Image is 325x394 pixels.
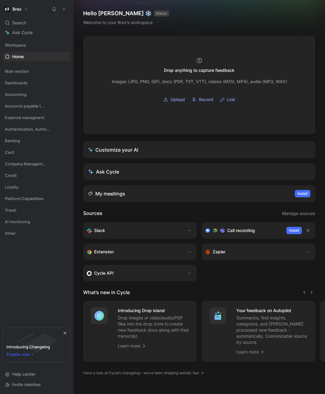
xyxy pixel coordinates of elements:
[2,136,71,145] div: Banking
[236,307,308,314] h4: Your feedback on Autopilot
[2,217,71,226] div: AI monitoring
[2,229,71,240] div: Other
[2,136,71,147] div: Banking
[161,95,187,104] button: Upload
[5,103,46,109] span: Accounts payable (AP)
[88,146,138,153] div: Customize your AI
[205,227,281,234] div: Record & transcribe meetings from Zoom, Meet & Teams.
[2,125,71,135] div: Authentication, Authorization & Auditing
[295,190,310,197] button: Install
[5,80,27,86] span: Dashboards
[2,78,71,89] div: Dashboards
[227,96,235,103] span: Link
[2,28,71,37] a: Ask Cycle
[189,95,215,104] button: Record
[2,194,71,203] div: Platform Capabilities
[2,125,71,134] div: Authentication, Authorization & Auditing
[6,343,50,350] div: Introducing Changelog
[118,307,189,314] h4: Introducing Drop island
[2,113,71,122] div: Expense managment
[227,227,255,234] h3: Call recording
[5,184,18,190] span: Loyalty
[2,159,71,168] div: Company Management
[2,380,71,389] div: Invite member
[2,171,71,182] div: Credit
[5,126,51,132] span: Authentication, Authorization & Auditing
[5,138,20,144] span: Banking
[286,227,302,234] button: Install
[2,370,71,379] div: Help center
[2,40,71,50] div: Workspace
[154,10,169,16] button: MAKER
[236,315,308,345] p: Summarize, find insights, categorize, and [PERSON_NAME] processed new feedback - automatically. C...
[289,227,299,234] span: Install
[88,190,125,197] div: My meetings
[12,54,24,60] span: Home
[87,248,181,255] div: Capture feedback from anywhere on the web
[5,91,26,97] span: Accounting
[83,10,169,17] h1: Hello [PERSON_NAME] ❄️
[2,67,71,76] div: Main section
[118,315,189,339] p: Drop images or video/audio/PDF files into the drop zone to create new feedback docs along with th...
[2,90,71,99] div: Accounting
[12,382,41,387] span: Invite member
[199,96,213,103] span: Record
[2,101,71,112] div: Accounts payable (AP)
[2,217,71,228] div: AI monitoring
[12,19,26,26] span: Search
[5,195,44,202] span: Platform Capabilities
[5,207,16,213] span: Travel
[218,95,237,104] button: Link
[298,191,308,197] span: Install
[2,113,71,124] div: Expense managment
[2,148,71,159] div: Card
[12,371,35,377] span: Help center
[4,6,10,12] img: Brex
[2,78,71,87] div: Dashboards
[2,5,30,13] button: BrexBrex
[83,370,204,376] a: Have a look at Cycle’s changelog – we’ve been shipping weirdly fast
[6,350,35,358] button: Enable now
[164,67,235,74] div: Drop anything to capture feedback
[2,206,71,216] div: Travel
[171,96,185,103] span: Upload
[88,168,119,175] div: Ask Cycle
[83,141,315,158] a: Customize your AI
[5,149,14,155] span: Card
[2,90,71,101] div: Accounting
[2,182,71,193] div: Loyalty
[2,159,71,170] div: Company Management
[83,163,315,180] button: Ask Cycle
[94,248,114,255] h3: Extension
[2,182,71,192] div: Loyalty
[112,78,287,85] div: Images (JPG, PNG, GIF), docs (PDF, TXT, VTT), videos (MOV, MP4), audio (MP3, WAV)
[2,171,71,180] div: Credit
[5,230,16,236] span: Other
[5,161,46,167] span: Company Management
[5,68,29,74] span: Main section
[87,227,181,234] div: Sync your customers, send feedback and get updates in Slack
[83,209,102,217] h2: Sources
[12,29,33,36] span: Ask Cycle
[2,67,71,78] div: Main section
[118,342,147,350] a: Learn more
[83,289,130,296] h2: What’s new in Cycle
[236,348,265,356] a: Learn more
[83,19,169,26] div: Welcome to your Brex’s workspace
[87,269,181,277] div: Sync customers & send feedback from custom sources. Get inspired by our favorite use case
[94,269,114,277] h3: Cycle API
[5,114,44,121] span: Expense managment
[282,210,315,217] span: Manage sources
[205,248,299,255] div: Capture feedback from thousands of sources with Zapier (survey results, recordings, sheets, etc).
[2,52,71,61] a: Home
[2,194,71,205] div: Platform Capabilities
[5,42,26,48] span: Workspace
[213,248,225,255] h3: Zapier
[282,209,315,217] button: Manage sources
[94,227,105,234] h3: Slack
[5,219,30,225] span: AI monitoring
[2,148,71,157] div: Card
[2,18,71,27] div: Search
[2,206,71,215] div: Travel
[8,328,65,359] img: bg-BLZuj68n.svg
